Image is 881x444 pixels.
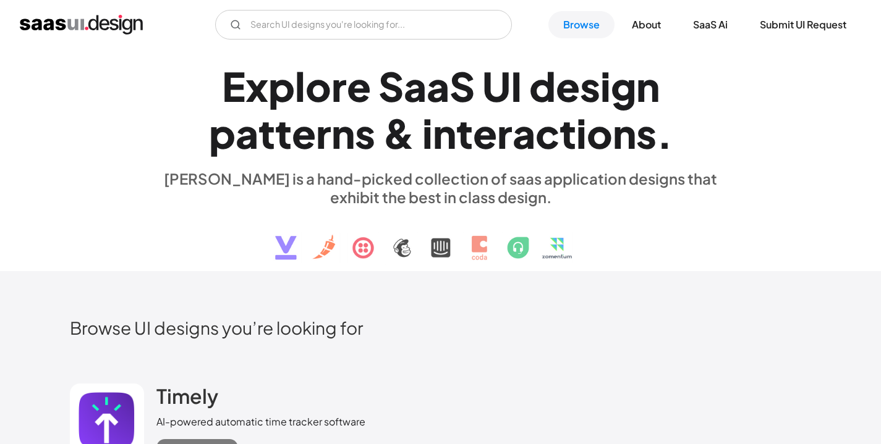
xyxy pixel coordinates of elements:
[305,62,331,110] div: o
[636,109,657,157] div: s
[355,109,375,157] div: s
[745,11,861,38] a: Submit UI Request
[275,109,292,157] div: t
[617,11,676,38] a: About
[576,109,587,157] div: i
[253,206,628,270] img: text, icon, saas logo
[245,62,268,110] div: x
[613,109,636,157] div: n
[295,62,305,110] div: l
[513,109,535,157] div: a
[548,11,615,38] a: Browse
[156,414,365,429] div: AI-powered automatic time tracker software
[580,62,600,110] div: s
[347,62,371,110] div: e
[20,15,143,35] a: home
[292,109,316,157] div: e
[383,109,415,157] div: &
[236,109,258,157] div: a
[427,62,449,110] div: a
[473,109,497,157] div: e
[560,109,576,157] div: t
[209,109,236,157] div: p
[678,11,743,38] a: SaaS Ai
[222,62,245,110] div: E
[657,109,673,157] div: .
[331,109,355,157] div: n
[636,62,660,110] div: n
[511,62,522,110] div: I
[482,62,511,110] div: U
[331,62,347,110] div: r
[449,62,475,110] div: S
[611,62,636,110] div: g
[156,169,725,206] div: [PERSON_NAME] is a hand-picked collection of saas application designs that exhibit the best in cl...
[215,10,512,40] input: Search UI designs you're looking for...
[156,383,218,408] h2: Timely
[433,109,456,157] div: n
[600,62,611,110] div: i
[587,109,613,157] div: o
[556,62,580,110] div: e
[70,317,812,338] h2: Browse UI designs you’re looking for
[422,109,433,157] div: i
[497,109,513,157] div: r
[268,62,295,110] div: p
[215,10,512,40] form: Email Form
[535,109,560,157] div: c
[258,109,275,157] div: t
[404,62,427,110] div: a
[316,109,331,157] div: r
[156,383,218,414] a: Timely
[456,109,473,157] div: t
[156,62,725,157] h1: Explore SaaS UI design patterns & interactions.
[529,62,556,110] div: d
[378,62,404,110] div: S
